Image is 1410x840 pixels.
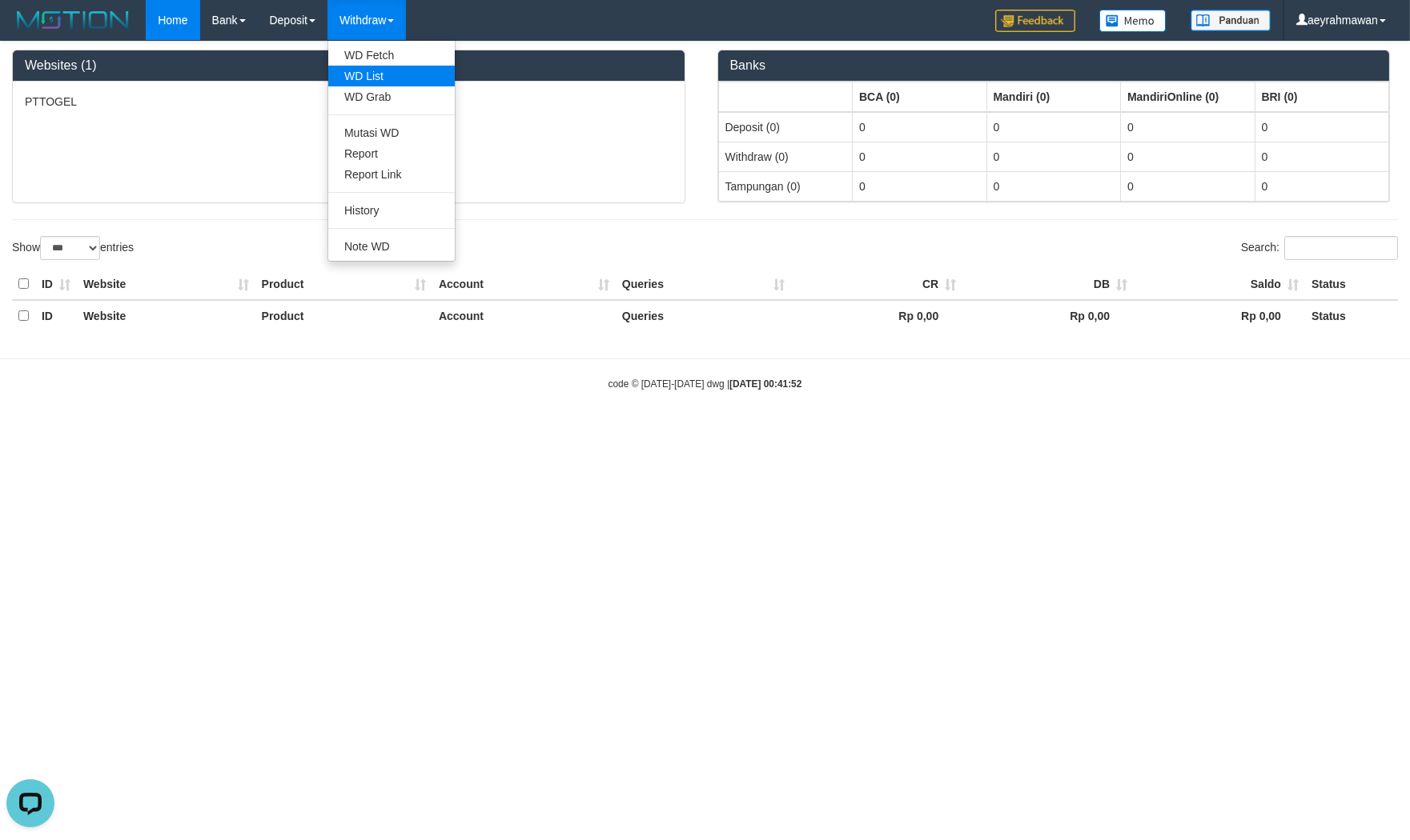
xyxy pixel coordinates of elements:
th: Rp 0,00 [791,300,962,331]
select: Showentries [40,236,100,260]
img: panduan.png [1191,10,1271,31]
td: 0 [986,171,1121,201]
th: Account [432,300,616,331]
td: Deposit (0) [718,112,853,142]
th: Website [77,300,255,331]
th: ID [35,300,77,331]
th: Account [432,269,616,300]
td: 0 [1255,171,1389,201]
th: Group: activate to sort column ascending [986,82,1121,112]
th: Group: activate to sort column ascending [1255,82,1389,112]
th: ID [35,269,77,300]
td: 0 [1255,112,1389,142]
td: 0 [1121,112,1255,142]
small: code © [DATE]-[DATE] dwg | [609,378,802,390]
img: MOTION_logo.png [12,8,134,32]
th: Group: activate to sort column ascending [718,82,853,112]
a: WD Fetch [328,45,455,66]
th: Queries [616,269,792,300]
td: 0 [986,112,1121,142]
strong: [DATE] 00:41:52 [729,378,801,390]
th: CR [791,269,962,300]
a: WD Grab [328,86,455,107]
td: 0 [853,112,987,142]
td: Withdraw (0) [718,142,853,171]
td: 0 [1121,171,1255,201]
td: 0 [1121,142,1255,171]
a: History [328,200,455,221]
td: 0 [853,171,987,201]
th: Saldo [1134,269,1305,300]
th: Group: activate to sort column ascending [1121,82,1255,112]
th: Product [255,300,432,331]
img: Button%20Memo.svg [1099,10,1167,32]
h3: Banks [730,58,1378,73]
a: Report [328,143,455,164]
th: Status [1305,269,1398,300]
p: PTTOGEL [25,94,673,110]
th: Product [255,269,432,300]
th: Rp 0,00 [1134,300,1305,331]
label: Show entries [12,236,134,260]
h3: Websites (1) [25,58,673,73]
td: Tampungan (0) [718,171,853,201]
input: Search: [1284,236,1398,260]
th: Group: activate to sort column ascending [853,82,987,112]
th: Status [1305,300,1398,331]
a: WD List [328,66,455,86]
button: Open LiveChat chat widget [6,6,54,54]
a: Mutasi WD [328,122,455,143]
th: Rp 0,00 [962,300,1134,331]
td: 0 [1255,142,1389,171]
a: Report Link [328,164,455,185]
th: Queries [616,300,792,331]
img: Feedback.jpg [995,10,1075,32]
label: Search: [1241,236,1398,260]
td: 0 [986,142,1121,171]
td: 0 [853,142,987,171]
th: DB [962,269,1134,300]
a: Note WD [328,236,455,257]
th: Website [77,269,255,300]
